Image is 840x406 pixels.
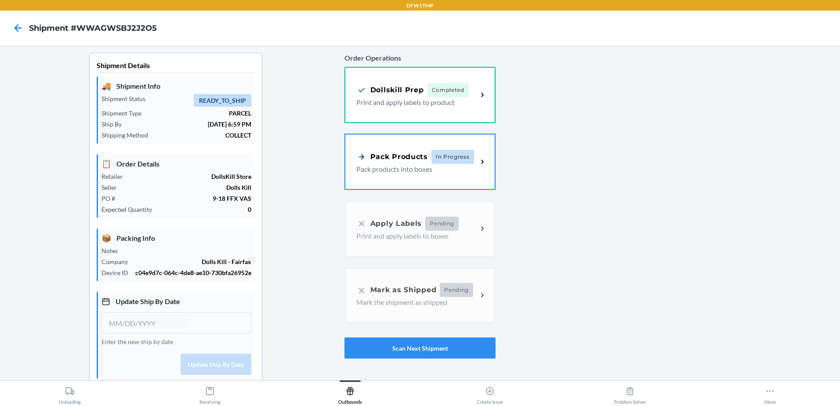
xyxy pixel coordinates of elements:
[614,383,646,405] div: Problem Solver
[764,383,776,405] div: More
[356,84,424,95] div: Dollskill Prep
[560,381,700,405] button: Problem Solver
[406,2,434,10] p: DFW1TMP
[477,383,503,405] div: Create Issue
[140,381,280,405] button: Receiving
[420,381,560,405] button: Create Issue
[29,22,157,34] h4: Shipment #WWAGWSBJ2J2O5
[101,109,148,118] p: Shipment Type
[101,120,129,129] p: Ship By
[101,246,125,255] p: Notes
[124,183,251,192] p: Dolls Kill
[101,94,152,103] p: Shipment Status
[101,80,251,92] p: Shipment Info
[122,194,251,203] p: 9-18 FFX VAS
[356,151,428,162] div: Pack Products
[101,295,251,307] p: Update Ship By Date
[135,268,251,277] p: c04e9d7c-064c-4de8-ae10-730bfa26952e
[109,318,187,329] input: MM/DD/YYYY
[101,205,159,214] p: Expected Quantity
[97,60,255,73] p: Shipment Details
[344,134,496,190] a: Pack ProductsIn ProgressPack products into boxes
[155,130,251,140] p: COLLECT
[101,158,251,170] p: Order Details
[101,232,111,244] span: 📦
[129,120,251,129] p: [DATE] 6:59 PM
[280,381,420,405] button: Outbounds
[135,257,251,266] p: Dolls Kill - Fairfax
[101,172,130,181] p: Retailer
[356,164,471,174] p: Pack products into boxes
[427,83,469,97] span: Completed
[101,257,135,266] p: Company
[101,337,251,346] p: Enter the new ship by date
[159,205,251,214] p: 0
[130,172,251,181] p: DollsKill Store
[344,67,496,123] a: Dollskill PrepCompletedPrint and apply labels to product
[700,381,840,405] button: More
[148,109,251,118] p: PARCEL
[194,94,251,107] span: READY_TO_SHIP
[101,130,155,140] p: Shipping Method
[344,337,496,359] button: Scan Next Shipment
[101,194,122,203] p: PO #
[431,150,474,164] span: In Progress
[101,268,135,277] p: Device ID
[101,232,251,244] p: Packing Info
[101,158,111,170] span: 📋
[59,383,81,405] div: Unloading
[356,97,471,108] p: Print and apply labels to product
[101,80,111,92] span: 🚚
[181,354,251,375] button: Update Ship By Date
[338,383,362,405] div: Outbounds
[101,183,124,192] p: Seller
[344,53,496,63] p: Order Operations
[199,383,221,405] div: Receiving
